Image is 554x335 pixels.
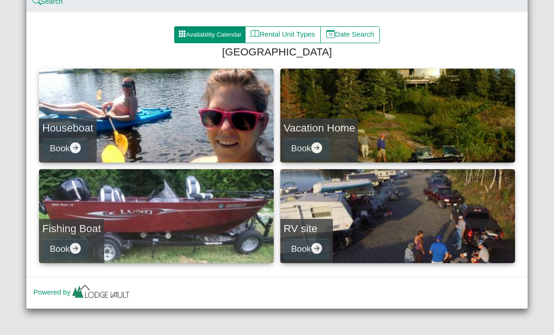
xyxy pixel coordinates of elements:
[284,122,355,134] h4: Vacation Home
[42,122,93,134] h4: Houseboat
[284,222,330,235] h4: RV site
[33,288,131,296] a: Powered by
[70,243,81,254] svg: arrow right circle fill
[284,239,330,260] button: Bookarrow right circle fill
[311,243,322,254] svg: arrow right circle fill
[174,26,246,43] button: grid3x3 gap fillAvailability Calendar
[245,26,321,43] button: bookRental Unit Types
[326,30,335,39] svg: calendar date
[42,239,88,260] button: Bookarrow right circle fill
[42,222,101,235] h4: Fishing Boat
[43,46,511,58] h4: [GEOGRAPHIC_DATA]
[320,26,380,43] button: calendar dateDate Search
[70,282,131,303] img: lv-small.ca335149.png
[284,138,330,159] button: Bookarrow right circle fill
[42,138,88,159] button: Bookarrow right circle fill
[311,142,322,153] svg: arrow right circle fill
[251,30,260,39] svg: book
[178,30,186,38] svg: grid3x3 gap fill
[70,142,81,153] svg: arrow right circle fill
